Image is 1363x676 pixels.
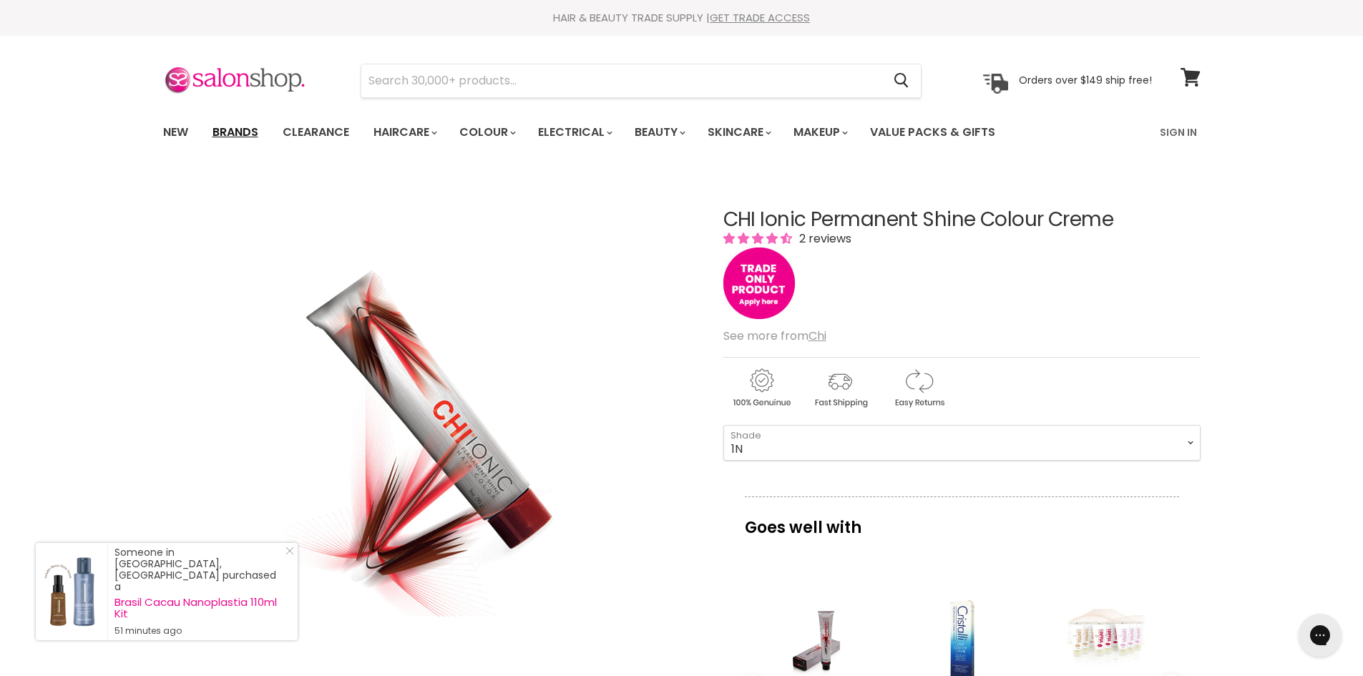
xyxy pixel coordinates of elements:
a: Chi [808,328,826,344]
div: HAIR & BEAUTY TRADE SUPPLY | [145,11,1218,25]
span: 2 reviews [795,230,851,247]
img: returns.gif [881,366,957,410]
ul: Main menu [152,112,1079,153]
a: Close Notification [280,547,294,561]
span: 4.50 stars [723,230,795,247]
a: Value Packs & Gifts [859,117,1006,147]
a: Colour [449,117,524,147]
a: Sign In [1151,117,1206,147]
button: Search [883,64,921,97]
a: Skincare [697,117,780,147]
p: Goes well with [745,496,1179,544]
iframe: Gorgias live chat messenger [1291,609,1349,662]
a: Electrical [527,117,621,147]
img: shipping.gif [802,366,878,410]
a: Clearance [272,117,360,147]
img: tradeonly_small.jpg [723,248,795,319]
div: Someone in [GEOGRAPHIC_DATA], [GEOGRAPHIC_DATA] purchased a [114,547,283,637]
a: Visit product page [36,543,107,640]
p: Orders over $149 ship free! [1019,74,1152,87]
h1: CHI Ionic Permanent Shine Colour Creme [723,209,1201,231]
form: Product [361,64,922,98]
a: Brasil Cacau Nanoplastia 110ml Kit [114,597,283,619]
small: 51 minutes ago [114,625,283,637]
a: Makeup [783,117,856,147]
img: genuine.gif [723,366,799,410]
span: See more from [723,328,826,344]
img: Chi Ionic Permanent Shine Colour Creme [285,223,575,657]
input: Search [361,64,883,97]
a: Haircare [363,117,446,147]
svg: Close Icon [285,547,294,555]
a: GET TRADE ACCESS [710,10,810,25]
a: Beauty [624,117,694,147]
a: New [152,117,199,147]
a: Brands [202,117,269,147]
nav: Main [145,112,1218,153]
